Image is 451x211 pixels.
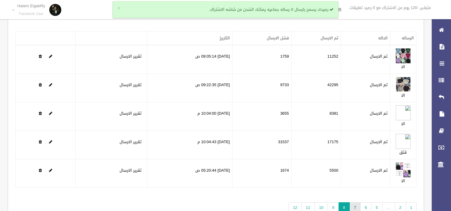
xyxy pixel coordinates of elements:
a: Edit [396,53,411,60]
td: 17175 [291,131,341,159]
a: قثق [400,149,407,156]
th: الحاله [341,32,390,45]
small: Facebook User [17,12,45,16]
a: تقرير الارسال [120,110,142,117]
img: 638923873036185728.jpeg [396,162,411,177]
a: التاريخ [220,34,230,42]
td: [DATE] 10:04:43 م [147,131,232,159]
a: الا [401,92,405,99]
th: الرساله [390,32,416,45]
td: 5500 [291,159,341,188]
a: Edit [396,81,411,89]
a: الا [401,63,405,71]
a: Edit [396,167,411,174]
a: الا [401,120,405,128]
td: [DATE] 09:22:35 ص [147,74,232,102]
td: [DATE] 10:04:00 م [147,102,232,131]
img: 638923138570811432.jpeg [396,48,411,63]
a: Edit [49,81,52,89]
a: فشل الارسال [267,34,289,42]
p: Hatem ElgabRy [17,4,45,8]
a: تقرير الارسال [120,81,142,89]
td: 9733 [233,74,292,102]
img: 638923154428740768.jpeg [396,77,411,92]
div: رصيدك يسمح بارسال 0 رساله جماعيه يمكنك الشحن من شاشه الاشتراك. [113,1,338,18]
a: تم الارسال [321,34,338,42]
img: 638923611386192771.mp4 [396,134,411,149]
td: 1759 [233,45,292,74]
a: تقرير الارسال [120,167,142,174]
a: الا [401,177,405,185]
a: Edit [49,53,52,60]
label: تم الارسال [370,138,388,146]
a: تقرير الارسال [120,53,142,60]
a: Edit [396,138,411,146]
td: 11252 [291,45,341,74]
td: [DATE] 05:20:44 ص [147,159,232,188]
a: تقرير الارسال [120,138,142,146]
td: 31537 [233,131,292,159]
img: 638923610992334839.mp4 [396,105,411,120]
a: Edit [49,110,52,117]
label: تم الارسال [370,53,388,60]
a: Edit [49,138,52,146]
a: Edit [396,110,411,117]
label: تم الارسال [370,110,388,117]
a: Edit [49,167,52,174]
td: 3655 [233,102,292,131]
td: 42295 [291,74,341,102]
button: × [117,5,120,11]
label: تم الارسال [370,81,388,89]
td: 8381 [291,102,341,131]
td: 1674 [233,159,292,188]
td: [DATE] 09:05:14 ص [147,45,232,74]
label: تم الارسال [370,167,388,174]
